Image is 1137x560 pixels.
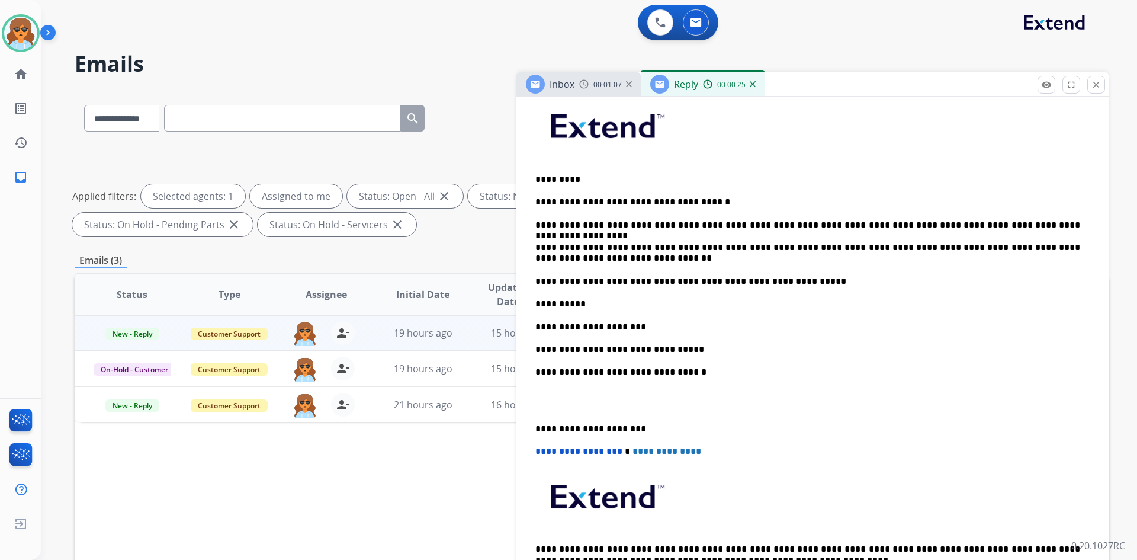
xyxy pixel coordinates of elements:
div: Status: Open - All [347,184,463,208]
span: New - Reply [105,399,159,412]
h2: Emails [75,52,1109,76]
mat-icon: history [14,136,28,150]
mat-icon: close [1091,79,1101,90]
p: Emails (3) [75,253,127,268]
span: On-Hold - Customer [94,363,175,376]
img: agent-avatar [293,357,317,382]
mat-icon: remove_red_eye [1041,79,1052,90]
img: agent-avatar [293,321,317,346]
span: 15 hours ago [491,362,550,375]
span: Customer Support [191,399,268,412]
span: 00:01:07 [593,80,622,89]
mat-icon: fullscreen [1066,79,1077,90]
div: Status: On Hold - Servicers [258,213,416,236]
div: Status: On Hold - Pending Parts [72,213,253,236]
span: 16 hours ago [491,398,550,411]
span: Customer Support [191,328,268,340]
mat-icon: home [14,67,28,81]
mat-icon: search [406,111,420,126]
img: agent-avatar [293,393,317,418]
span: 15 hours ago [491,327,550,340]
span: Type [219,287,240,302]
div: Status: New - Initial [468,184,593,208]
mat-icon: close [390,217,404,232]
span: Assignee [306,287,347,302]
mat-icon: inbox [14,170,28,184]
span: Reply [674,78,698,91]
span: Initial Date [396,287,449,302]
span: Inbox [550,78,574,91]
mat-icon: person_remove [336,398,350,412]
span: New - Reply [105,328,159,340]
div: Selected agents: 1 [141,184,245,208]
mat-icon: close [227,217,241,232]
p: Applied filters: [72,189,136,203]
p: 0.20.1027RC [1071,539,1125,553]
span: Customer Support [191,363,268,376]
mat-icon: person_remove [336,361,350,376]
img: avatar [4,17,37,50]
span: 00:00:25 [717,80,746,89]
mat-icon: person_remove [336,326,350,340]
div: Assigned to me [250,184,342,208]
span: Status [117,287,147,302]
span: 21 hours ago [394,398,452,411]
mat-icon: close [437,189,451,203]
span: 19 hours ago [394,327,452,340]
span: Updated Date [481,280,535,309]
mat-icon: list_alt [14,101,28,116]
span: 19 hours ago [394,362,452,375]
